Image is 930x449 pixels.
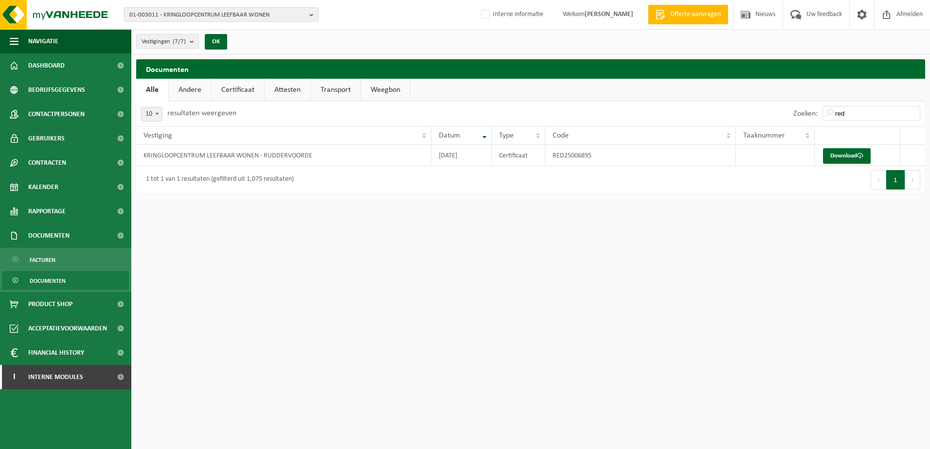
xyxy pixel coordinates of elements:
[492,145,545,166] td: Certificaat
[311,79,360,101] a: Transport
[28,341,84,365] span: Financial History
[28,224,70,248] span: Documenten
[28,316,107,341] span: Acceptatievoorwaarden
[28,292,72,316] span: Product Shop
[136,79,168,101] a: Alle
[668,10,723,19] span: Offerte aanvragen
[169,79,211,101] a: Andere
[28,102,85,126] span: Contactpersonen
[28,29,58,53] span: Navigatie
[136,145,431,166] td: KRINGLOOPCENTRUM LEEFBAAR WONEN - RUDDERVOORDE
[431,145,492,166] td: [DATE]
[28,175,58,199] span: Kalender
[361,79,410,101] a: Weegbon
[30,272,66,290] span: Documenten
[136,34,199,49] button: Vestigingen(7/7)
[499,132,514,139] span: Type
[871,170,886,190] button: Previous
[136,59,925,78] h2: Documenten
[10,365,18,389] span: I
[439,132,460,139] span: Datum
[28,199,66,224] span: Rapportage
[2,271,129,290] a: Documenten
[28,151,66,175] span: Contracten
[142,35,186,49] span: Vestigingen
[205,34,227,50] button: OK
[648,5,728,24] a: Offerte aanvragen
[545,145,736,166] td: RED25006895
[173,38,186,45] count: (7/7)
[141,107,162,121] span: 10
[143,132,172,139] span: Vestiging
[2,250,129,269] a: Facturen
[129,8,305,22] span: 01-003011 - KRINGLOOPCENTRUM LEEFBAAR WONEN
[212,79,264,101] a: Certificaat
[553,132,569,139] span: Code
[479,7,543,22] label: Interne informatie
[265,79,310,101] a: Attesten
[28,78,85,102] span: Bedrijfsgegevens
[823,148,871,164] a: Download
[743,132,785,139] span: Taaknummer
[793,110,818,118] label: Zoeken:
[905,170,920,190] button: Next
[585,11,633,18] strong: [PERSON_NAME]
[167,109,236,117] label: resultaten weergeven
[141,171,294,189] div: 1 tot 1 van 1 resultaten (gefilterd uit 1,075 resultaten)
[28,126,65,151] span: Gebruikers
[30,251,55,269] span: Facturen
[28,365,83,389] span: Interne modules
[886,170,905,190] button: 1
[142,107,162,121] span: 10
[28,53,65,78] span: Dashboard
[124,7,319,22] button: 01-003011 - KRINGLOOPCENTRUM LEEFBAAR WONEN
